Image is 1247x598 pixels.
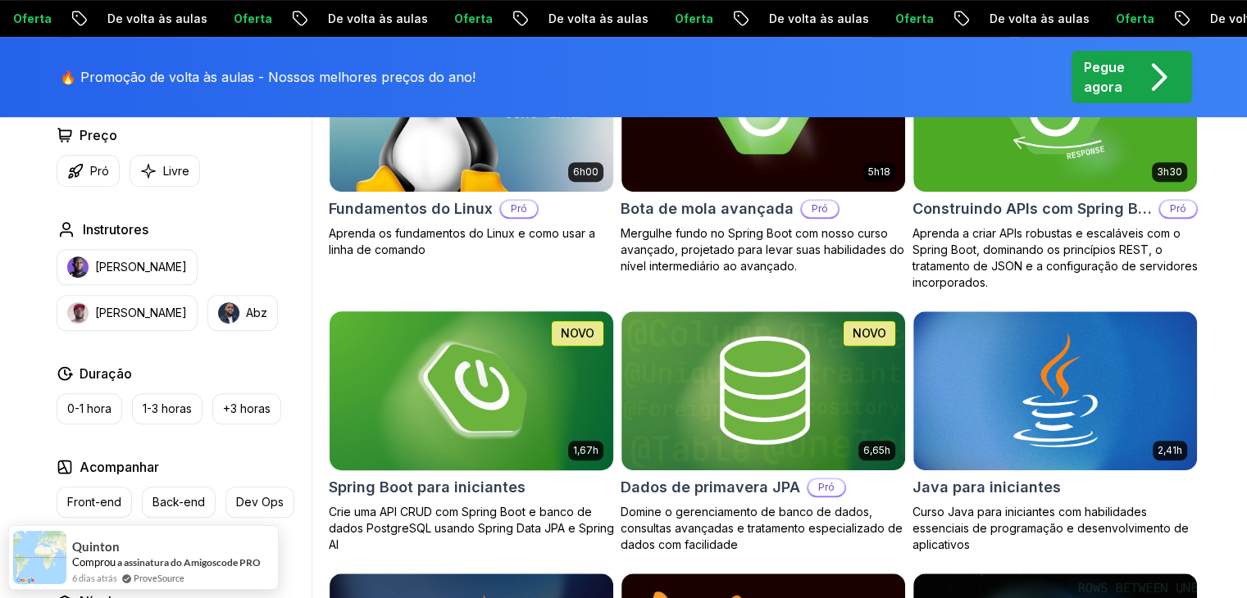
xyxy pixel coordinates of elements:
[912,226,1198,289] font: Aprenda a criar APIs robustas e escaláveis ​​com o Spring Boot, dominando os princípios REST, o t...
[329,226,595,256] font: Aprenda os fundamentos do Linux e como usar a linha de comando
[134,571,184,585] a: ProveSource
[621,311,905,470] img: Cartão JPA Spring Data
[152,495,205,509] font: Back-end
[868,165,890,178] font: 5h18
[225,487,294,518] button: Dev Ops
[95,260,187,274] font: [PERSON_NAME]
[226,11,265,25] font: Oferta
[218,302,239,324] img: instrutor img
[100,11,200,25] font: De volta às aulas
[863,444,890,456] font: 6,65h
[80,127,117,143] font: Preço
[236,495,284,509] font: Dev Ops
[1108,11,1147,25] font: Oferta
[912,310,1198,553] a: Cartão Java para iniciantes2,41hJava para iniciantesCurso Java para iniciantes com habilidades es...
[67,495,121,509] font: Front-end
[621,505,903,551] font: Domine o gerenciamento de banco de dados, consultas avançadas e tratamento especializado de dados...
[621,226,904,273] font: Mergulhe fundo no Spring Boot com nosso curso avançado, projetado para levar suas habilidades do ...
[223,401,271,415] font: +3 horas
[912,478,1061,496] font: Java para iniciantes
[573,165,598,178] font: 6h00
[621,478,800,496] font: Dados de primavera JPA
[667,11,706,25] font: Oferta
[13,531,66,584] img: imagem de notificação de prova social provesource
[511,202,527,215] font: Pró
[762,11,862,25] font: De volta às aulas
[621,310,906,553] a: Cartão JPA Spring Data6,65hNOVODados de primavera JPAPróDomine o gerenciamento de banco de dados,...
[60,69,476,85] font: 🔥 Promoção de volta às aulas - Nossos melhores preços do ano!
[982,11,1082,25] font: De volta às aulas
[621,32,906,274] a: Cartão Advanced Spring Boot5h18Bota de mola avançadaPróMergulhe fundo no Spring Boot com nosso cu...
[67,256,89,278] img: instrutor img
[1157,165,1182,178] font: 3h30
[1170,202,1186,215] font: Pró
[57,393,122,424] button: 0-1 hora
[1084,59,1125,95] font: Pegue agora
[57,249,198,285] button: instrutor img[PERSON_NAME]
[912,505,1189,551] font: Curso Java para iniciantes com habilidades essenciais de programação e desenvolvimento de aplicat...
[447,11,485,25] font: Oferta
[57,155,120,187] button: Pró
[573,444,598,456] font: 1,67h
[246,306,267,319] font: Abz
[67,302,89,324] img: instrutor img
[207,295,278,331] button: instrutor imgAbz
[329,200,493,217] font: Fundamentos do Linux
[95,306,187,319] font: [PERSON_NAME]
[90,164,109,178] font: Pró
[132,393,203,424] button: 1-3 horas
[912,200,1162,217] font: Construindo APIs com Spring Boot
[83,221,148,238] font: Instrutores
[163,164,189,178] font: Livre
[812,202,828,215] font: Pró
[818,481,835,493] font: Pró
[6,11,44,25] font: Oferta
[72,555,116,569] font: Comprou
[329,478,526,496] font: Spring Boot para iniciantes
[72,539,120,554] font: Quinton
[57,295,198,331] button: instrutor img[PERSON_NAME]
[321,11,421,25] font: De volta às aulas
[72,573,117,583] font: 6 dias atrás
[67,401,112,415] font: 0-1 hora
[329,32,614,258] a: Cartão de Fundamentos do Linux6h00Fundamentos do LinuxPróAprenda os fundamentos do Linux e como u...
[329,310,614,553] a: Cartão Spring Boot para Iniciantes1,67hNOVOSpring Boot para iniciantesCrie uma API CRUD com Sprin...
[130,155,200,187] button: Livre
[853,326,886,340] font: NOVO
[143,401,192,415] font: 1-3 horas
[142,487,216,518] button: Back-end
[541,11,641,25] font: De volta às aulas
[57,487,132,518] button: Front-end
[117,556,261,569] a: a assinatura do Amigoscode PRO
[888,11,926,25] font: Oferta
[913,311,1197,470] img: Cartão Java para iniciantes
[912,32,1198,291] a: Construindo APIs com Spring Boot Card3h30Construindo APIs com Spring BootPróAprenda a criar APIs ...
[322,307,620,473] img: Cartão Spring Boot para Iniciantes
[80,365,132,382] font: Duração
[1158,444,1182,456] font: 2,41h
[80,459,159,475] font: Acompanhar
[621,200,794,217] font: Bota de mola avançada
[212,393,281,424] button: +3 horas
[329,505,614,551] font: Crie uma API CRUD com Spring Boot e banco de dados PostgreSQL usando Spring Data JPA e Spring AI
[561,326,594,340] font: NOVO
